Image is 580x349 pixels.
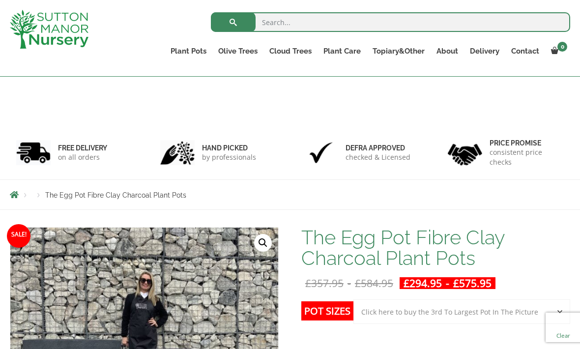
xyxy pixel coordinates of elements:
[557,42,567,52] span: 0
[58,144,107,152] h6: FREE DELIVERY
[431,44,464,58] a: About
[355,276,361,290] span: £
[301,301,353,320] label: Pot Sizes
[10,191,570,199] nav: Breadcrumbs
[7,224,30,248] span: Sale!
[400,277,495,289] ins: -
[367,44,431,58] a: Topiary&Other
[346,144,410,152] h6: Defra approved
[404,276,409,290] span: £
[304,140,338,165] img: 3.jpg
[453,276,492,290] bdi: 575.95
[16,140,51,165] img: 1.jpg
[404,276,442,290] bdi: 294.95
[301,227,570,268] h1: The Egg Pot Fibre Clay Charcoal Plant Pots
[305,276,344,290] bdi: 357.95
[453,276,459,290] span: £
[305,276,311,290] span: £
[464,44,505,58] a: Delivery
[165,44,212,58] a: Plant Pots
[545,44,570,58] a: 0
[490,139,564,147] h6: Price promise
[346,152,410,162] p: checked & Licensed
[202,152,256,162] p: by professionals
[355,276,393,290] bdi: 584.95
[160,140,195,165] img: 2.jpg
[10,10,88,49] img: logo
[505,44,545,58] a: Contact
[212,44,263,58] a: Olive Trees
[58,152,107,162] p: on all orders
[211,12,570,32] input: Search...
[202,144,256,152] h6: hand picked
[45,191,186,199] span: The Egg Pot Fibre Clay Charcoal Plant Pots
[490,147,564,167] p: consistent price checks
[318,44,367,58] a: Plant Care
[448,138,482,168] img: 4.jpg
[301,277,397,289] del: -
[263,44,318,58] a: Cloud Trees
[254,234,272,252] a: View full-screen image gallery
